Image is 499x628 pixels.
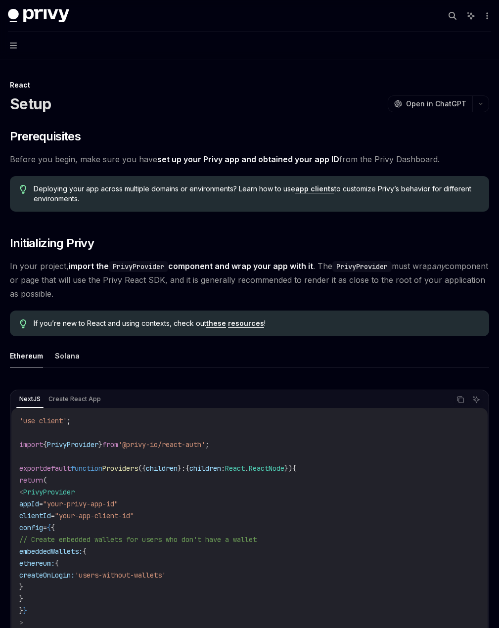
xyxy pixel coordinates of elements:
[43,440,47,449] span: {
[481,9,491,23] button: More actions
[249,464,284,473] span: ReactNode
[189,464,221,473] span: children
[43,464,71,473] span: default
[157,154,339,165] a: set up your Privy app and obtained your app ID
[10,259,489,301] span: In your project, . The must wrap component or page that will use the Privy React SDK, and it is g...
[47,440,98,449] span: PrivyProvider
[332,261,392,272] code: PrivyProvider
[470,393,483,406] button: Ask AI
[34,184,479,204] span: Deploying your app across multiple domains or environments? Learn how to use to customize Privy’s...
[19,559,55,568] span: ethereum:
[39,499,43,508] span: =
[102,464,138,473] span: Providers
[406,99,466,109] span: Open in ChatGPT
[454,393,467,406] button: Copy the contents from the code block
[55,559,59,568] span: {
[67,416,71,425] span: ;
[118,440,205,449] span: '@privy-io/react-auth'
[98,440,102,449] span: }
[10,80,489,90] div: React
[102,440,118,449] span: from
[10,129,81,144] span: Prerequisites
[10,152,489,166] span: Before you begin, make sure you have from the Privy Dashboard.
[19,511,51,520] span: clientId
[19,618,23,627] span: >
[221,464,225,473] span: :
[75,571,166,580] span: 'users-without-wallets'
[388,95,472,112] button: Open in ChatGPT
[47,523,51,532] span: {
[83,547,87,556] span: {
[10,95,51,113] h1: Setup
[19,464,43,473] span: export
[19,606,23,615] span: }
[20,185,27,194] svg: Tip
[43,476,47,485] span: (
[51,523,55,532] span: {
[23,606,27,615] span: }
[69,261,313,271] strong: import the component and wrap your app with it
[55,344,80,367] button: Solana
[181,464,185,473] span: :
[138,464,146,473] span: ({
[10,344,43,367] button: Ethereum
[23,488,75,496] span: PrivyProvider
[206,319,226,328] a: these
[295,184,334,193] a: app clients
[19,547,83,556] span: embeddedWallets:
[178,464,181,473] span: }
[19,499,39,508] span: appId
[19,535,257,544] span: // Create embedded wallets for users who don't have a wallet
[19,523,43,532] span: config
[8,9,69,23] img: dark logo
[51,511,55,520] span: =
[292,464,296,473] span: {
[71,464,102,473] span: function
[55,511,134,520] span: "your-app-client-id"
[185,464,189,473] span: {
[228,319,264,328] a: resources
[45,393,104,405] div: Create React App
[245,464,249,473] span: .
[109,261,168,272] code: PrivyProvider
[19,416,67,425] span: 'use client'
[19,594,23,603] span: }
[19,571,75,580] span: createOnLogin:
[225,464,245,473] span: React
[19,583,23,591] span: }
[10,235,94,251] span: Initializing Privy
[16,393,44,405] div: NextJS
[284,464,292,473] span: })
[146,464,178,473] span: children
[43,499,118,508] span: "your-privy-app-id"
[19,476,43,485] span: return
[19,488,23,496] span: <
[19,440,43,449] span: import
[205,440,209,449] span: ;
[34,318,479,328] span: If you’re new to React and using contexts, check out !
[20,319,27,328] svg: Tip
[43,523,47,532] span: =
[432,261,445,271] em: any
